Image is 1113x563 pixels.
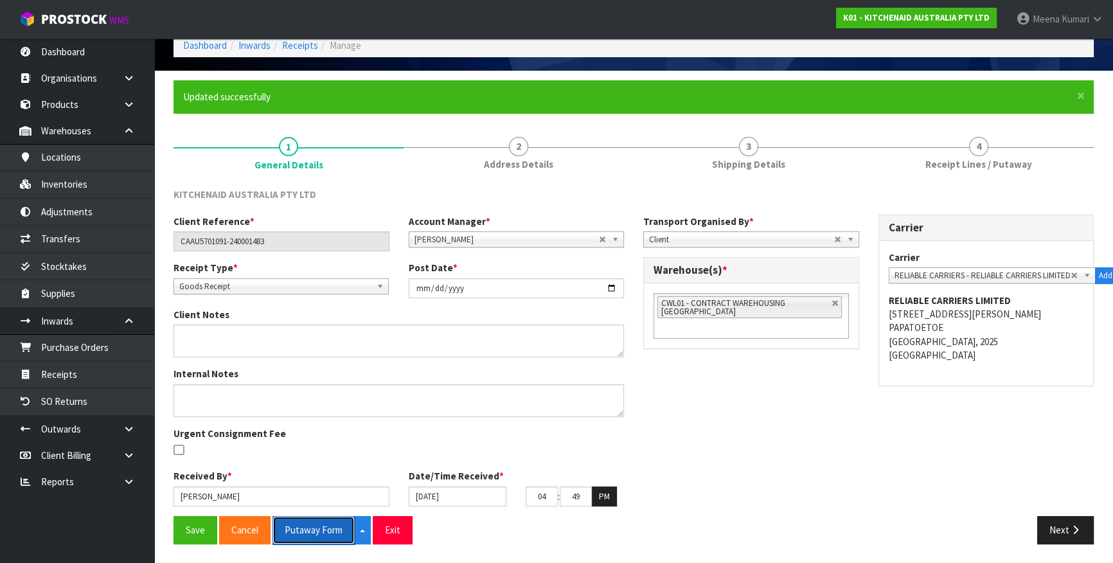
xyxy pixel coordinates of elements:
label: Receipt Type [174,261,238,274]
span: Meena [1033,13,1060,25]
h3: Warehouse(s) [654,264,849,276]
input: Date/Time received [409,487,507,506]
span: Manage [330,39,361,51]
a: Dashboard [183,39,227,51]
span: KITCHENAID AUSTRALIA PTY LTD [174,188,316,201]
span: × [1077,87,1085,105]
span: 3 [739,137,758,156]
h3: Carrier [889,222,1084,234]
strong: RELIABLE CARRIERS LIMITED [889,294,1011,307]
label: Date/Time Received [409,469,504,483]
button: Putaway Form [272,516,355,544]
span: ProStock [41,11,107,28]
span: Client [649,232,834,247]
span: Updated successfully [183,91,271,103]
span: CWL01 - CONTRACT WAREHOUSING [GEOGRAPHIC_DATA] [661,298,785,317]
span: 1 [279,137,298,156]
span: RELIABLE CARRIERS - RELIABLE CARRIERS LIMITED [895,268,1071,283]
img: cube-alt.png [19,11,35,27]
button: Save [174,516,217,544]
span: 2 [509,137,528,156]
input: Client Reference [174,231,389,251]
a: K01 - KITCHENAID AUSTRALIA PTY LTD [836,8,997,28]
a: Inwards [238,39,271,51]
span: 4 [969,137,988,156]
small: WMS [109,14,129,26]
input: HH [526,487,558,506]
label: Client Reference [174,215,254,228]
label: Urgent Consignment Fee [174,427,286,440]
address: [STREET_ADDRESS][PERSON_NAME] PAPATOETOE [GEOGRAPHIC_DATA], 2025 [GEOGRAPHIC_DATA] [889,294,1084,362]
label: Transport Organised By [643,215,754,228]
span: General Details [174,178,1094,553]
span: Shipping Details [712,157,785,171]
span: Goods Receipt [179,279,371,294]
label: Received By [174,469,232,483]
span: [PERSON_NAME] [414,232,599,247]
span: Kumari [1062,13,1089,25]
td: : [558,487,560,507]
button: Next [1037,516,1094,544]
a: Receipts [282,39,318,51]
label: Post Date [409,261,458,274]
button: Cancel [219,516,271,544]
label: Client Notes [174,308,229,321]
label: Internal Notes [174,367,238,380]
button: PM [592,487,617,507]
span: General Details [254,158,323,172]
label: Carrier [889,251,920,264]
button: Exit [373,516,413,544]
input: MM [560,487,592,506]
strong: K01 - KITCHENAID AUSTRALIA PTY LTD [843,12,990,23]
span: Receipt Lines / Putaway [925,157,1032,171]
label: Account Manager [409,215,490,228]
span: Address Details [484,157,553,171]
